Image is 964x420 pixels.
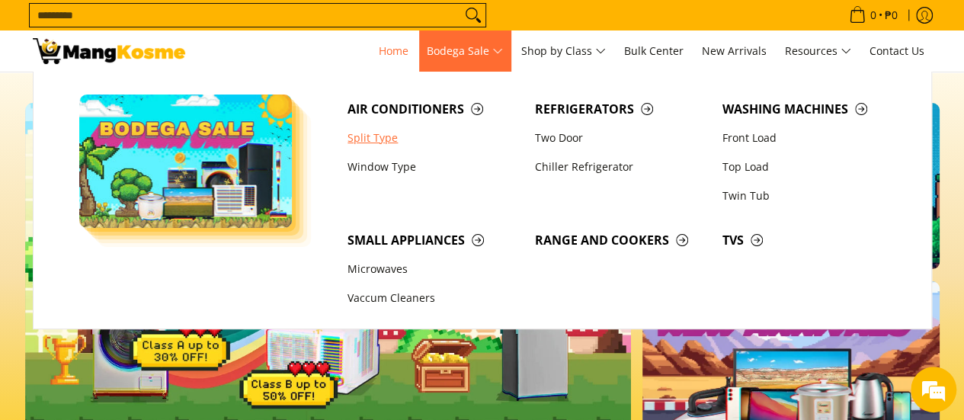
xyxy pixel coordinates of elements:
[722,100,895,119] span: Washing Machines
[694,30,774,72] a: New Arrivals
[340,284,527,313] a: Vaccum Cleaners
[715,95,902,123] a: Washing Machines
[715,152,902,181] a: Top Load
[340,95,527,123] a: Air Conditioners
[250,8,287,44] div: Minimize live chat window
[347,231,520,250] span: Small Appliances
[371,30,416,72] a: Home
[617,30,691,72] a: Bulk Center
[461,4,485,27] button: Search
[427,42,503,61] span: Bodega Sale
[715,226,902,255] a: TVs
[200,30,932,72] nav: Main Menu
[8,268,290,321] textarea: Type your message and hit 'Enter'
[33,38,185,64] img: Mang Kosme: Your Home Appliances Warehouse Sale Partner!
[514,30,613,72] a: Shop by Class
[715,181,902,210] a: Twin Tub
[862,30,932,72] a: Contact Us
[870,43,924,58] span: Contact Us
[527,152,715,181] a: Chiller Refrigerator
[79,95,293,228] img: Bodega Sale
[868,10,879,21] span: 0
[88,117,210,271] span: We're online!
[882,10,900,21] span: ₱0
[722,231,895,250] span: TVs
[535,231,707,250] span: Range and Cookers
[340,152,527,181] a: Window Type
[340,226,527,255] a: Small Appliances
[340,255,527,284] a: Microwaves
[777,30,859,72] a: Resources
[340,123,527,152] a: Split Type
[379,43,408,58] span: Home
[527,123,715,152] a: Two Door
[844,7,902,24] span: •
[702,43,767,58] span: New Arrivals
[715,123,902,152] a: Front Load
[535,100,707,119] span: Refrigerators
[624,43,684,58] span: Bulk Center
[419,30,511,72] a: Bodega Sale
[527,226,715,255] a: Range and Cookers
[521,42,606,61] span: Shop by Class
[527,95,715,123] a: Refrigerators
[79,85,256,105] div: Chat with us now
[347,100,520,119] span: Air Conditioners
[785,42,851,61] span: Resources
